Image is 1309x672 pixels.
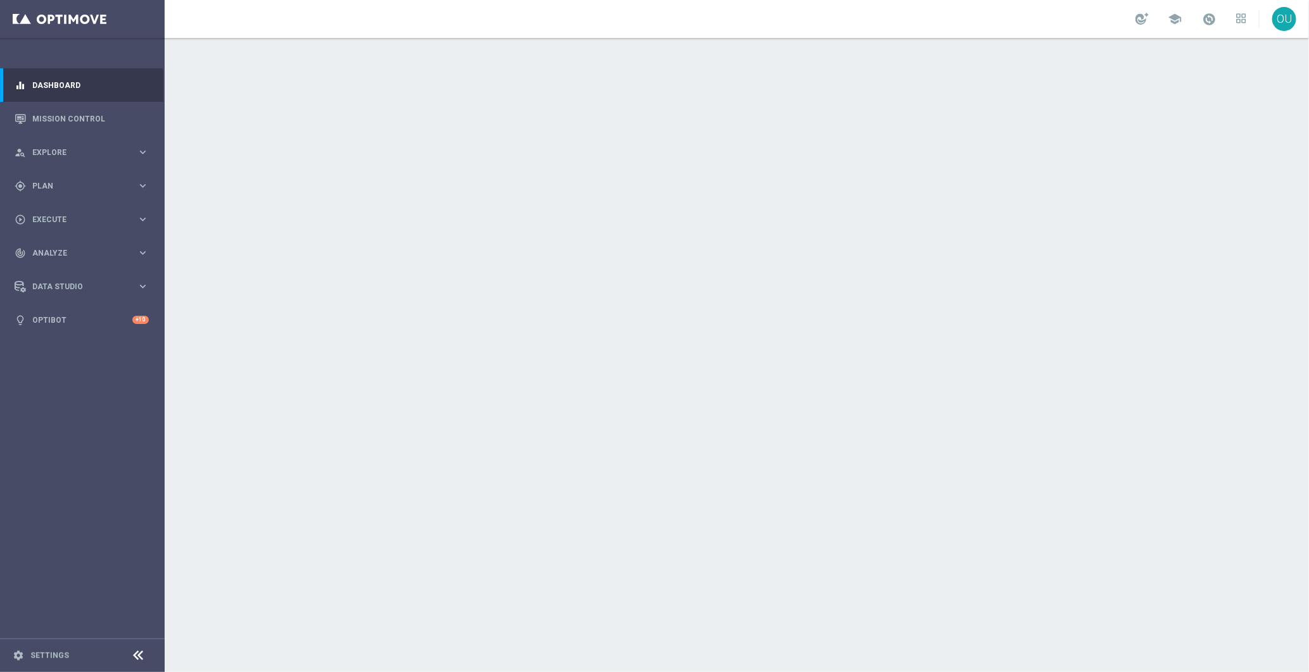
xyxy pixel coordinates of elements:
div: Dashboard [15,68,149,102]
span: school [1168,12,1182,26]
span: Plan [32,182,137,190]
i: track_changes [15,247,26,259]
button: person_search Explore keyboard_arrow_right [14,147,149,158]
div: Plan [15,180,137,192]
div: Explore [15,147,137,158]
i: person_search [15,147,26,158]
i: gps_fixed [15,180,26,192]
i: keyboard_arrow_right [137,180,149,192]
span: Explore [32,149,137,156]
i: keyboard_arrow_right [137,146,149,158]
a: Settings [30,652,69,659]
button: equalizer Dashboard [14,80,149,90]
i: settings [13,650,24,661]
a: Mission Control [32,102,149,135]
a: Optibot [32,303,132,337]
button: track_changes Analyze keyboard_arrow_right [14,248,149,258]
i: keyboard_arrow_right [137,213,149,225]
i: lightbulb [15,314,26,326]
button: Mission Control [14,114,149,124]
div: Execute [15,214,137,225]
span: Execute [32,216,137,223]
a: Dashboard [32,68,149,102]
i: play_circle_outline [15,214,26,225]
i: keyboard_arrow_right [137,247,149,259]
div: Optibot [15,303,149,337]
div: Data Studio [15,281,137,292]
button: gps_fixed Plan keyboard_arrow_right [14,181,149,191]
span: Data Studio [32,283,137,290]
div: +10 [132,316,149,324]
div: OU [1272,7,1296,31]
span: Analyze [32,249,137,257]
div: Mission Control [15,102,149,135]
button: Data Studio keyboard_arrow_right [14,282,149,292]
i: equalizer [15,80,26,91]
div: Analyze [15,247,137,259]
button: play_circle_outline Execute keyboard_arrow_right [14,215,149,225]
i: keyboard_arrow_right [137,280,149,292]
button: lightbulb Optibot +10 [14,315,149,325]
